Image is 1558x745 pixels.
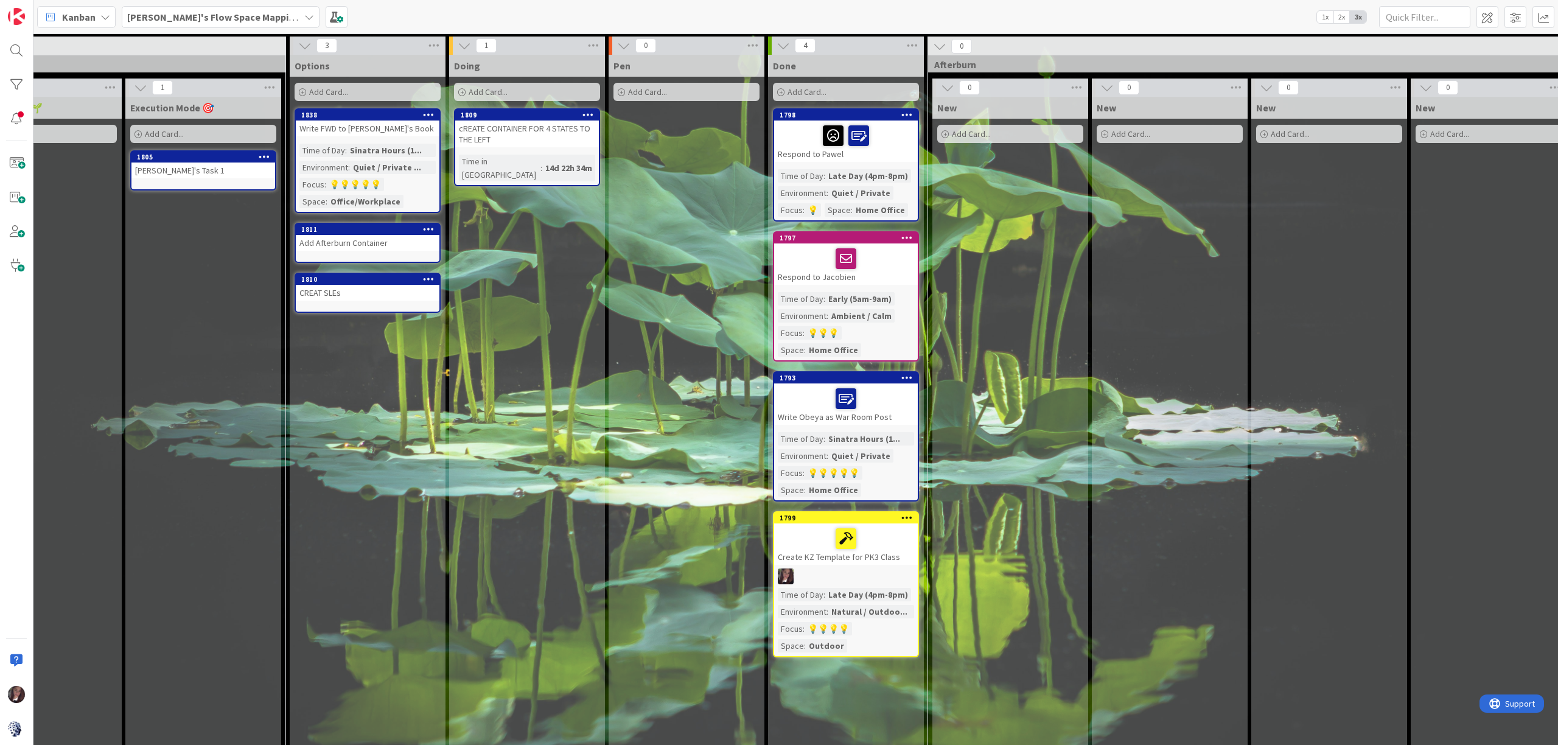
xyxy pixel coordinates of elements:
span: 0 [635,38,656,53]
div: Focus [778,203,803,217]
span: 0 [951,39,972,54]
span: 4 [795,38,816,53]
img: TD [778,568,794,584]
span: 0 [1278,80,1299,95]
span: 💡💡💡💡💡 [808,467,859,478]
div: Time of Day [778,292,823,306]
div: 14d 22h 34m [542,161,595,175]
div: Focus [778,622,803,635]
div: Time of Day [778,588,823,601]
div: Home Office [806,343,861,357]
span: Done [773,60,796,72]
span: : [826,186,828,200]
div: 1793Write Obeya as War Room Post [774,372,918,425]
span: 0 [1437,80,1458,95]
div: 1805 [137,153,275,161]
div: Focus [778,326,803,340]
span: New [1097,102,1116,114]
div: 1799 [774,512,918,523]
span: Pen [613,60,631,72]
span: Add Card... [145,128,184,139]
div: 1811 [296,224,439,235]
img: avatar [8,720,25,737]
span: Add Card... [952,128,991,139]
span: : [348,161,350,174]
div: TD [774,568,918,584]
span: Add Card... [469,86,508,97]
div: 1838Write FWD to [PERSON_NAME]'s Book [296,110,439,136]
div: Environment [778,309,826,323]
span: Add Card... [1430,128,1469,139]
div: Late Day (4pm-8pm) [825,169,911,183]
div: Write Obeya as War Room Post [774,383,918,425]
a: 1799Create KZ Template for PK3 ClassTDTime of Day:Late Day (4pm-8pm)Environment:Natural / Outdoo.... [773,511,919,657]
div: 1805 [131,152,275,163]
div: Home Office [806,483,861,497]
span: 2x [1333,11,1350,23]
div: Time of Day [778,169,823,183]
div: Late Day (4pm-8pm) [825,588,911,601]
div: Focus [299,178,324,191]
img: TD [8,686,25,703]
span: Kanban [62,10,96,24]
span: : [804,343,806,357]
div: 1805[PERSON_NAME]'s Task 1 [131,152,275,178]
span: 1x [1317,11,1333,23]
span: Options [295,60,330,72]
div: Sinatra Hours (1... [347,144,425,157]
span: : [823,292,825,306]
div: 1838 [301,111,439,119]
span: 3 [316,38,337,53]
div: Space [778,343,804,357]
span: New [1416,102,1435,114]
span: 1 [152,80,173,95]
div: Ambient / Calm [828,309,895,323]
div: Time of Day [299,144,345,157]
div: Time of Day [778,432,823,446]
span: Add Card... [309,86,348,97]
div: Add Afterburn Container [296,235,439,251]
div: Outdoor [806,639,847,652]
div: Sinatra Hours (1... [825,432,903,446]
span: : [803,622,805,635]
span: 💡💡💡💡 [808,623,849,634]
div: Respond to Jacobien [774,243,918,285]
div: Environment [778,186,826,200]
span: 💡 [808,205,818,215]
div: 1810 [296,274,439,285]
a: 1809cREATE CONTAINER FOR 4 STATES TO THE LEFTTime in [GEOGRAPHIC_DATA]:14d 22h 34m [454,108,600,186]
a: 1793Write Obeya as War Room PostTime of Day:Sinatra Hours (1...Environment:Quiet / PrivateFocus:💡... [773,371,919,502]
b: [PERSON_NAME]'s Flow Space Mapping [127,11,300,23]
span: 💡💡💡 [808,327,839,338]
div: Home Office [853,203,908,217]
div: Natural / Outdoo... [828,605,910,618]
a: 1838Write FWD to [PERSON_NAME]'s BookTime of Day:Sinatra Hours (1...Environment:Quiet / Private .... [295,108,441,213]
span: : [804,483,806,497]
div: Respond to Pawel [774,121,918,162]
div: Quiet / Private ... [350,161,424,174]
span: : [826,449,828,463]
span: : [540,161,542,175]
div: Quiet / Private [828,186,893,200]
div: Focus [778,466,803,480]
span: : [803,466,805,480]
div: Space [778,483,804,497]
a: 1811Add Afterburn Container [295,223,441,263]
div: Create KZ Template for PK3 Class [774,523,918,565]
div: 1810CREAT SLEs [296,274,439,301]
span: 0 [959,80,980,95]
div: 1798 [780,111,918,119]
span: New [1256,102,1276,114]
div: 1809cREATE CONTAINER FOR 4 STATES TO THE LEFT [455,110,599,147]
span: Add Card... [788,86,826,97]
div: 1798Respond to Pawel [774,110,918,162]
span: Afterburn [934,58,1556,71]
a: 1805[PERSON_NAME]'s Task 1 [130,150,276,191]
div: cREATE CONTAINER FOR 4 STATES TO THE LEFT [455,121,599,147]
span: : [826,605,828,618]
span: Support [26,2,55,16]
div: 1797 [774,233,918,243]
span: New [937,102,957,114]
span: : [826,309,828,323]
span: Execution Mode 🎯 [130,102,214,114]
